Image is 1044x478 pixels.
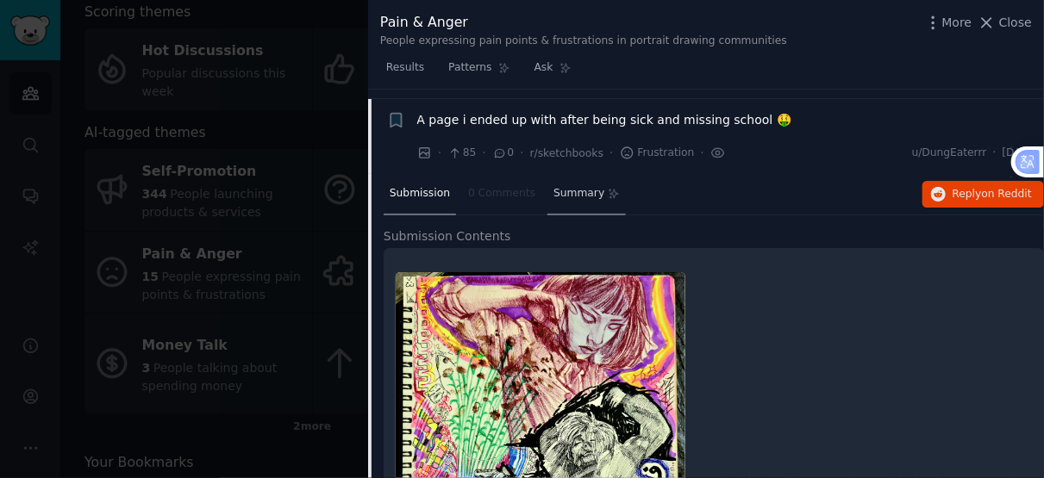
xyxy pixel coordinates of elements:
[924,14,972,32] button: More
[390,186,450,202] span: Submission
[982,188,1032,200] span: on Reddit
[530,147,603,159] span: r/sketchbooks
[483,144,486,162] span: ·
[380,12,787,34] div: Pain & Anger
[701,144,704,162] span: ·
[953,187,1032,202] span: Reply
[993,146,997,161] span: ·
[380,34,787,49] div: People expressing pain points & frustrations in portrait drawing communities
[442,54,516,90] a: Patterns
[438,144,441,162] span: ·
[610,144,613,162] span: ·
[448,60,491,76] span: Patterns
[520,144,523,162] span: ·
[386,60,424,76] span: Results
[978,14,1032,32] button: Close
[384,227,511,245] span: Submission Contents
[380,54,430,90] a: Results
[1003,146,1038,161] span: [DATE]
[447,146,476,161] span: 85
[492,146,514,161] span: 0
[942,14,972,32] span: More
[912,146,987,161] span: u/DungEaterrr
[535,60,553,76] span: Ask
[922,181,1044,208] button: Replyon Reddit
[528,54,578,90] a: Ask
[553,186,604,202] span: Summary
[417,111,791,129] a: A page i ended up with after being sick and missing school 🤑
[620,146,695,161] span: Frustration
[999,14,1032,32] span: Close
